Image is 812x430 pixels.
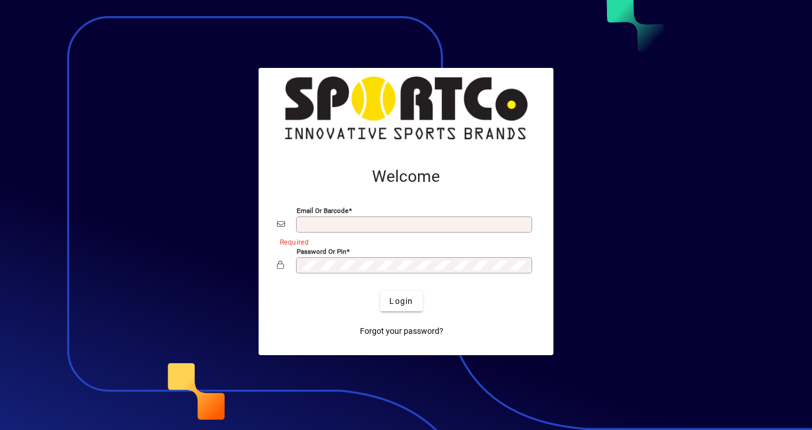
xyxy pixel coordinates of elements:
[280,235,526,248] mat-error: Required
[277,167,535,187] h2: Welcome
[355,321,448,341] a: Forgot your password?
[389,295,413,307] span: Login
[360,325,443,337] span: Forgot your password?
[380,291,422,311] button: Login
[297,207,348,215] mat-label: Email or Barcode
[297,248,346,256] mat-label: Password or Pin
